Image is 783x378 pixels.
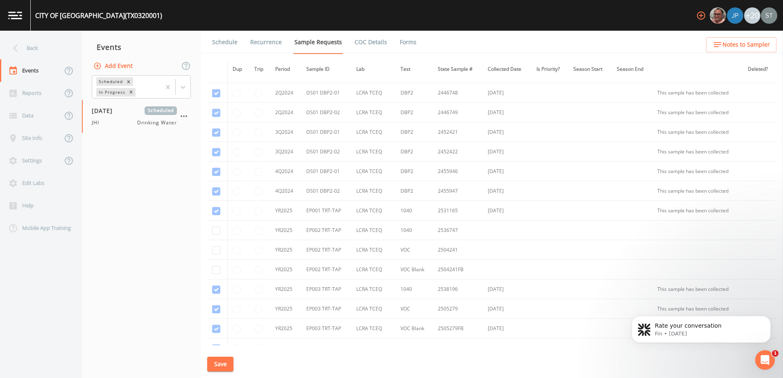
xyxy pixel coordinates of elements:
td: YR2025 [270,319,301,338]
td: 4Q2024 [270,181,301,201]
td: [DATE] [483,279,531,299]
td: YR2025 [270,240,301,260]
td: VOC [396,240,433,260]
div: Events [82,37,201,57]
td: DBP2 [396,181,433,201]
th: Is Priority? [532,61,568,78]
td: LCRA TCEQ [351,240,396,260]
td: 2455946 [433,162,483,181]
td: This sample has been collected [652,122,743,142]
td: LCRA TCEQ [351,299,396,319]
td: [DATE] [483,319,531,338]
td: VOC [396,299,433,319]
td: 2455947 [433,181,483,201]
div: Remove Scheduled [124,77,133,86]
td: 2452422 [433,142,483,162]
td: LCRA TCEQ [351,162,396,181]
td: DS01 DBP2-02 [301,103,351,122]
td: YR2025 [270,220,301,240]
iframe: Intercom live chat [755,350,775,370]
td: VOC Blank [396,319,433,338]
td: This sample has been collected [652,201,743,220]
td: 1040 [396,201,433,220]
td: LCRA TCEQ [351,279,396,299]
td: 2505279 [433,299,483,319]
td: YR2025 [270,338,301,358]
div: +20 [744,7,760,24]
button: Save [207,357,233,372]
td: YR2025 [270,279,301,299]
td: This sample has been collected [652,83,743,103]
td: [DATE] [483,338,531,358]
td: 2536747 [433,220,483,240]
div: Joshua gere Paul [726,7,744,24]
a: Forms [398,31,418,54]
a: Schedule [211,31,239,54]
button: Add Event [92,59,136,74]
th: Dup [228,61,249,78]
img: e2d790fa78825a4bb76dcb6ab311d44c [710,7,726,24]
td: 2Q2024 [270,103,301,122]
th: Deleted? [743,61,776,78]
td: 4Q2024 [270,162,301,181]
td: EP001 TRT-TAP [301,201,351,220]
a: Sample Requests [293,31,343,54]
td: EP002 TRT-TAP [301,260,351,279]
td: DS01 DBP2-01 [301,162,351,181]
td: EP002 TRT-TAP [301,220,351,240]
td: YR2025 [270,260,301,279]
td: 1040 [396,220,433,240]
td: 1040 [396,338,433,358]
td: 2452421 [433,122,483,142]
span: JHI [92,119,104,126]
img: 41241ef155101aa6d92a04480b0d0000 [727,7,743,24]
td: 2538196 [433,279,483,299]
td: [DATE] [483,83,531,103]
td: 3Q2024 [270,122,301,142]
td: [DATE] [483,103,531,122]
span: Drinking Water [137,119,177,126]
a: COC Details [353,31,388,54]
td: 2505279FB [433,319,483,338]
td: LCRA TCEQ [351,220,396,240]
a: Recurrence [249,31,283,54]
td: VOC Blank [396,260,433,279]
td: 2446748 [433,83,483,103]
td: DS01 DBP2-01 [301,83,351,103]
td: EP003 TRT-TAP [301,319,351,338]
div: CITY OF [GEOGRAPHIC_DATA] (TX0320001) [35,11,162,20]
td: 2504241FB [433,260,483,279]
td: [DATE] [483,142,531,162]
span: Notes to Sampler [722,40,770,50]
td: LCRA TCEQ [351,122,396,142]
span: Scheduled [145,106,177,115]
iframe: Intercom notifications message [619,299,783,356]
th: Test [396,61,433,78]
th: State Sample # [433,61,483,78]
td: 1040 [396,279,433,299]
td: This sample has been collected [652,181,743,201]
td: DBP2 [396,122,433,142]
td: LCRA TCEQ [351,181,396,201]
span: 1 [772,350,778,357]
th: Period [270,61,301,78]
div: Mike Franklin [709,7,726,24]
td: EP004 TRT-TAP [301,338,351,358]
td: LCRA TCEQ [351,260,396,279]
td: LCRA TCEQ [351,103,396,122]
td: EP003 TRT-TAP [301,279,351,299]
td: YR2025 [270,299,301,319]
td: This sample has been collected [652,103,743,122]
td: [DATE] [483,201,531,220]
td: DBP2 [396,103,433,122]
td: This sample has been collected [652,162,743,181]
td: 2531165 [433,201,483,220]
a: [DATE]ScheduledJHIDrinking Water [82,100,201,133]
th: Trip [249,61,270,78]
td: DBP2 [396,162,433,181]
td: This sample has been collected [652,142,743,162]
